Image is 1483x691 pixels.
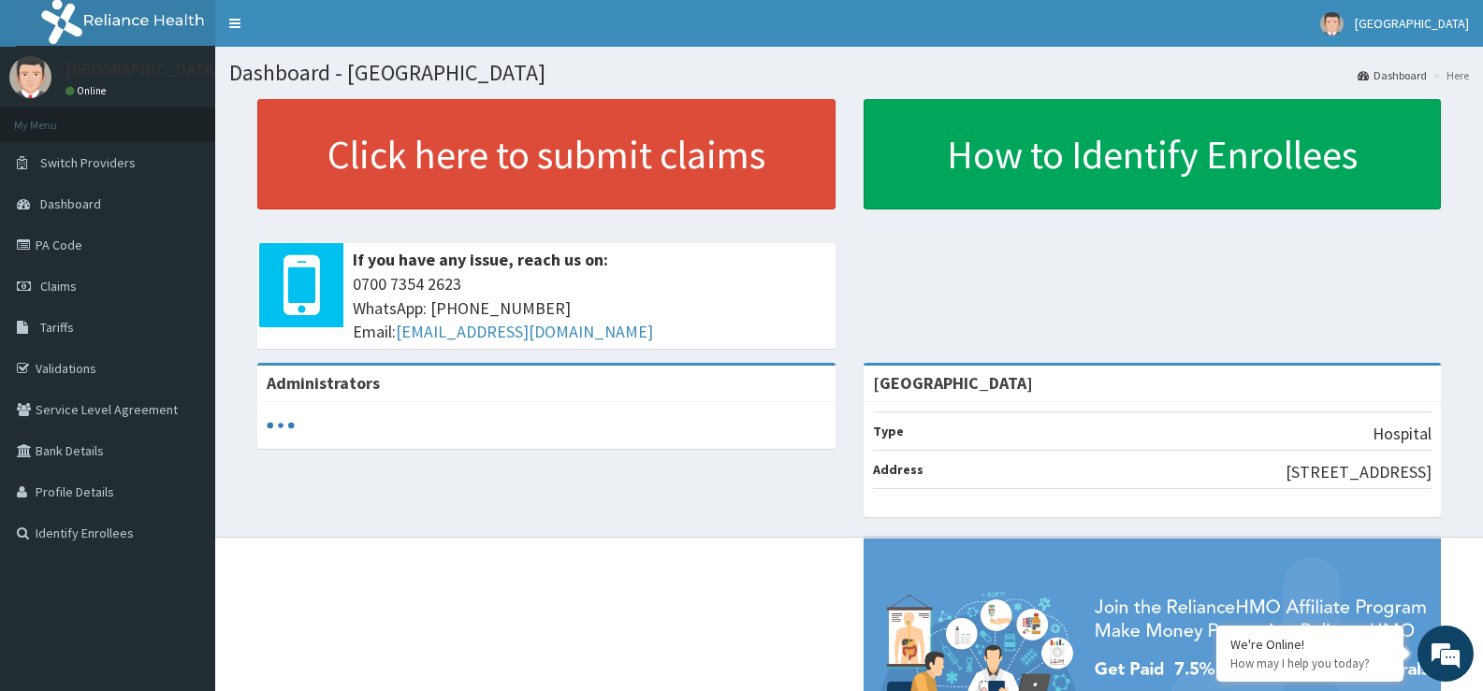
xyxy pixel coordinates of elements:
span: Dashboard [40,195,101,212]
strong: [GEOGRAPHIC_DATA] [873,372,1033,394]
img: User Image [1320,12,1344,36]
p: [GEOGRAPHIC_DATA] [65,61,220,78]
b: If you have any issue, reach us on: [353,249,608,270]
span: Switch Providers [40,154,136,171]
span: [GEOGRAPHIC_DATA] [1355,15,1469,32]
p: Hospital [1373,422,1432,446]
svg: audio-loading [267,411,295,439]
a: Click here to submit claims [257,99,836,209]
b: Administrators [267,372,380,394]
a: Online [65,84,110,97]
b: Type [873,423,904,439]
img: User Image [9,56,51,98]
h1: Dashboard - [GEOGRAPHIC_DATA] [229,61,1469,85]
div: We're Online! [1230,636,1389,653]
a: How to Identify Enrollees [864,99,1442,209]
a: [EMAIL_ADDRESS][DOMAIN_NAME] [396,321,653,342]
a: Dashboard [1358,67,1427,83]
span: 0700 7354 2623 WhatsApp: [PHONE_NUMBER] Email: [353,272,826,344]
span: Claims [40,278,77,295]
p: [STREET_ADDRESS] [1286,460,1432,484]
li: Here [1429,67,1469,83]
b: Address [873,461,923,478]
p: How may I help you today? [1230,655,1389,671]
span: Tariffs [40,319,74,336]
